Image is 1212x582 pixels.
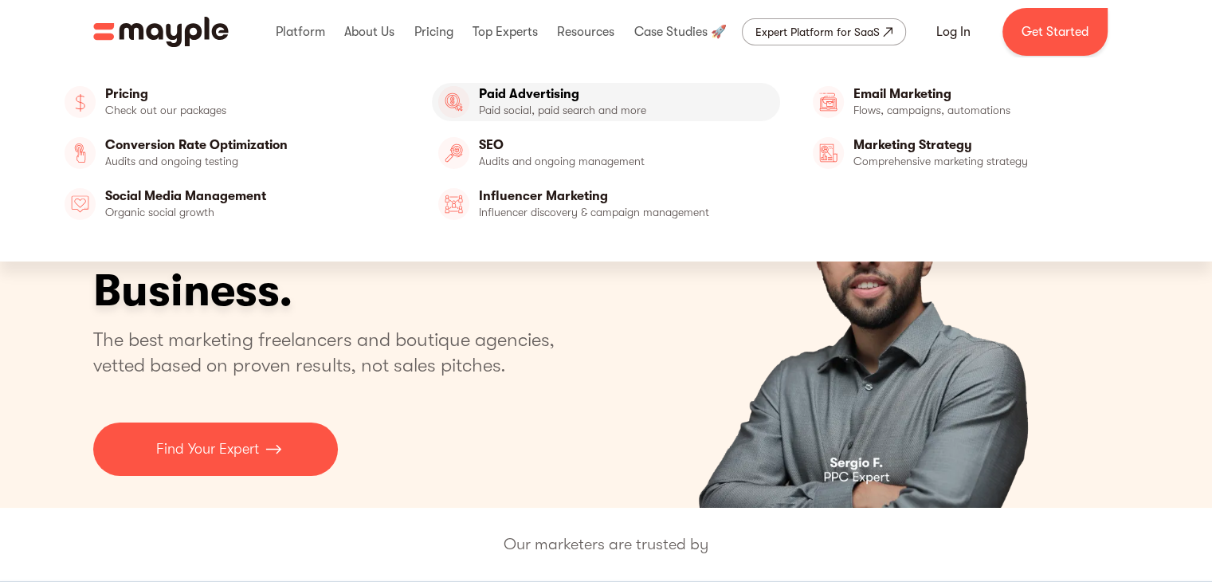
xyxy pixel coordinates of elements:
[1002,8,1108,56] a: Get Started
[340,6,398,57] div: About Us
[93,327,574,378] p: The best marketing freelancers and boutique agencies, vetted based on proven results, not sales p...
[622,64,1120,508] div: 1 of 4
[469,6,542,57] div: Top Experts
[553,6,618,57] div: Resources
[93,17,229,47] img: Mayple logo
[917,13,990,51] a: Log In
[93,17,229,47] a: home
[410,6,457,57] div: Pricing
[742,18,906,45] a: Expert Platform for SaaS
[156,438,259,460] p: Find Your Expert
[622,64,1120,508] div: carousel
[272,6,329,57] div: Platform
[755,22,880,41] div: Expert Platform for SaaS
[93,423,338,476] a: Find Your Expert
